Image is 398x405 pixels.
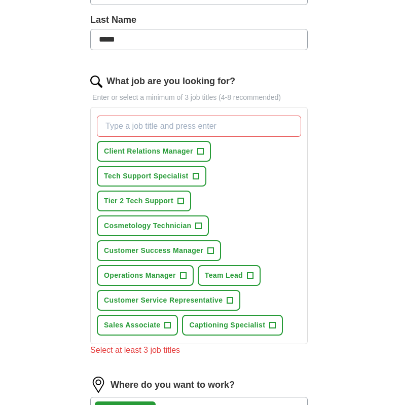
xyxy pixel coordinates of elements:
input: Type a job title and press enter [97,116,301,137]
span: Cosmetology Technician [104,220,191,231]
p: Enter or select a minimum of 3 job titles (4-8 recommended) [90,92,308,103]
button: Customer Service Representative [97,290,240,311]
span: Tech Support Specialist [104,171,189,181]
button: Tier 2 Tech Support [97,191,191,211]
span: Captioning Specialist [189,320,265,330]
img: location.png [90,377,106,393]
label: What job are you looking for? [106,75,235,88]
button: Customer Success Manager [97,240,221,261]
button: Operations Manager [97,265,194,286]
button: Captioning Specialist [182,315,283,336]
span: Customer Service Representative [104,295,223,306]
span: Tier 2 Tech Support [104,196,173,206]
button: Sales Associate [97,315,178,336]
button: Team Lead [198,265,261,286]
img: search.png [90,76,102,88]
label: Last Name [90,13,308,27]
span: Customer Success Manager [104,245,203,256]
span: Operations Manager [104,270,176,281]
span: Sales Associate [104,320,160,330]
button: Tech Support Specialist [97,166,206,187]
span: Team Lead [205,270,243,281]
button: Cosmetology Technician [97,215,209,236]
span: Client Relations Manager [104,146,193,157]
div: Select at least 3 job titles [90,344,308,356]
button: Client Relations Manager [97,141,211,162]
label: Where do you want to work? [111,378,235,392]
